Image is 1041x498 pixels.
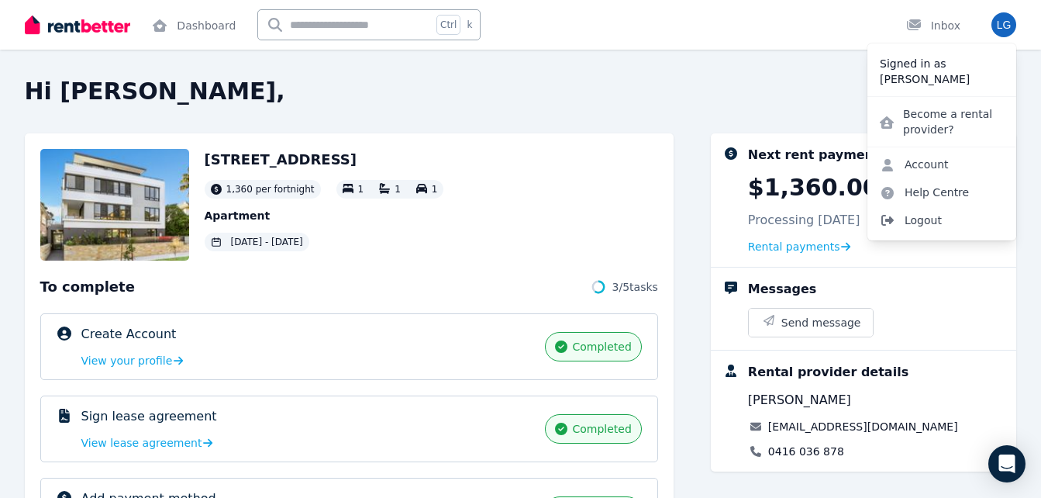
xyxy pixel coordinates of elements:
span: Rental payments [748,239,840,254]
span: [PERSON_NAME] [748,391,851,410]
img: Lili Gustinah [991,12,1016,37]
h2: Hi [PERSON_NAME], [25,78,1017,105]
button: Send message [749,309,874,337]
a: 0416 036 878 [768,444,844,459]
div: Rental provider details [748,363,908,382]
a: Help Centre [867,178,981,206]
p: Signed in as [880,56,1004,71]
img: Property Url [40,149,189,261]
p: Sign lease agreement [81,407,217,426]
span: 1,360 per fortnight [226,183,315,195]
a: Account [867,150,961,178]
p: Create Account [81,325,177,344]
span: completed [572,339,631,354]
a: View your profile [81,353,184,368]
div: Open Intercom Messenger [988,445,1025,482]
p: [PERSON_NAME] [880,71,1004,87]
a: Rental payments [748,239,851,254]
span: k [467,19,472,31]
p: $1,360.00 [748,174,879,202]
span: View your profile [81,353,173,368]
span: 1 [358,184,364,195]
p: Processing [DATE] [748,211,860,230]
span: To complete [40,276,135,298]
a: [EMAIL_ADDRESS][DOMAIN_NAME] [768,419,958,434]
p: Apartment [205,208,444,223]
span: 3 / 5 tasks [612,279,658,295]
a: Become a rental provider? [867,100,1016,144]
span: 1 [395,184,401,195]
img: RentBetter [25,13,130,36]
span: 1 [432,184,438,195]
span: Logout [867,206,1016,234]
h2: [STREET_ADDRESS] [205,149,444,171]
div: Messages [748,280,816,299]
span: View lease agreement [81,435,202,451]
span: Ctrl [436,15,460,35]
div: Next rent payment [748,146,880,164]
a: View lease agreement [81,435,213,451]
span: Send message [781,315,861,330]
span: [DATE] - [DATE] [231,236,303,248]
span: completed [572,421,631,437]
div: Inbox [906,18,960,33]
